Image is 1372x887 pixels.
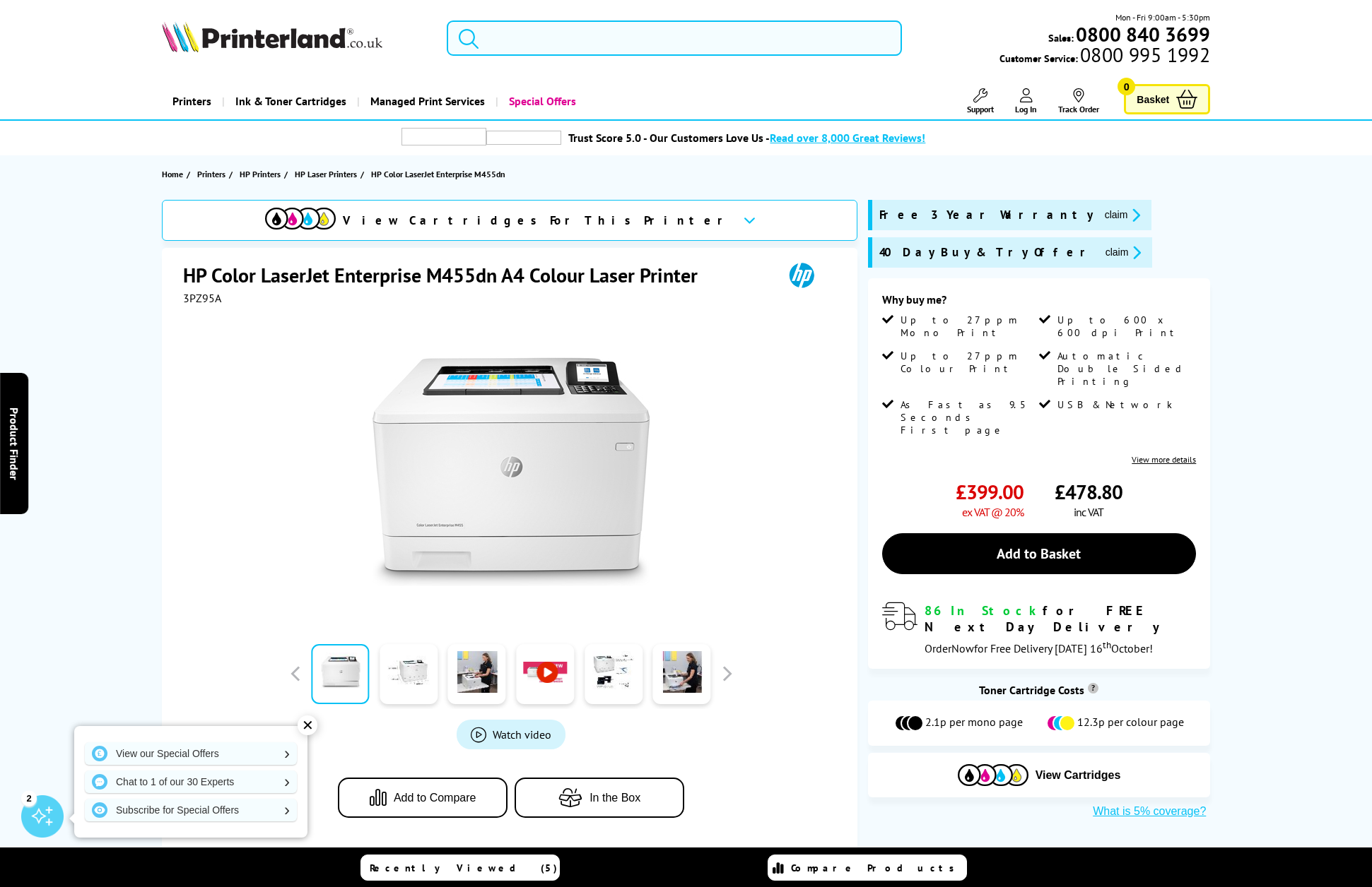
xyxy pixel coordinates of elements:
span: As Fast as 9.5 Seconds First page [901,398,1036,436]
span: Sales: [1048,31,1074,44]
div: modal_delivery [882,602,1197,655]
div: Toner Cartridge Costs [868,683,1211,697]
span: Printers [197,167,225,181]
img: HP Color LaserJet Enterprise M455dn [373,333,650,610]
h1: HP Color LaserJet Enterprise M455dn A4 Colour Laser Printer [183,262,712,288]
span: Support [967,104,994,114]
img: trustpilot rating [401,128,486,145]
button: promo-description [1101,207,1145,223]
span: Recently Viewed (5) [370,862,558,874]
a: Special Offers [496,83,587,119]
img: HP [769,262,834,288]
span: £478.80 [1055,479,1122,505]
div: 2 [21,790,37,806]
span: Up to 600 x 600 dpi Print [1057,314,1193,339]
a: Ink & Toner Cartridges [222,83,357,119]
div: ✕ [298,715,317,735]
span: £399.00 [956,479,1024,505]
span: Up to 27ppm Colour Print [901,350,1036,375]
span: ex VAT @ 20% [962,505,1024,519]
a: Recently Viewed (5) [360,855,560,881]
a: Printers [197,167,229,181]
b: 0800 840 3699 [1076,21,1210,47]
span: USB & Network [1057,398,1173,411]
a: Log In [1015,88,1037,114]
a: Compare Products [768,855,967,881]
button: View Cartridges [879,763,1200,787]
span: In the Box [590,792,640,804]
img: View Cartridges [265,208,336,230]
a: Basket 0 [1124,84,1210,114]
span: Basket [1137,90,1169,109]
button: In the Box [515,778,684,818]
span: Log In [1015,104,1037,114]
a: Home [162,167,187,181]
span: Up to 27ppm Mono Print [901,314,1036,339]
span: Ink & Toner Cartridges [235,83,346,119]
span: Add to Compare [394,792,476,804]
span: Watch video [493,727,551,742]
span: 3PZ95A [183,291,221,305]
sup: th [1103,638,1111,651]
span: Order for Free Delivery [DATE] 16 October! [925,641,1153,655]
img: Cartridges [958,764,1028,786]
span: inc VAT [1074,505,1103,519]
span: View Cartridges [1036,769,1121,782]
span: 12.3p per colour page [1077,715,1184,732]
button: What is 5% coverage? [1089,804,1210,818]
span: HP Laser Printers [295,167,357,181]
a: View more details [1132,454,1196,465]
button: promo-description [1101,244,1146,261]
span: HP Printers [240,167,281,181]
a: Chat to 1 of our 30 Experts [85,770,297,793]
img: trustpilot rating [486,131,561,145]
div: for FREE Next Day Delivery [925,602,1197,635]
a: HP Printers [240,167,284,181]
a: View our Special Offers [85,742,297,765]
img: Printerland Logo [162,21,382,52]
a: Trust Score 5.0 - Our Customers Love Us -Read over 8,000 Great Reviews! [568,131,925,145]
a: Support [967,88,994,114]
span: Mon - Fri 9:00am - 5:30pm [1115,11,1210,24]
span: Compare Products [791,862,962,874]
a: Managed Print Services [357,83,496,119]
span: Free 3 Year Warranty [879,207,1094,223]
a: Product_All_Videos [457,720,565,749]
span: 2.1p per mono page [925,715,1023,732]
span: Home [162,167,183,181]
span: 0 [1118,78,1135,95]
a: HP Laser Printers [295,167,360,181]
span: Now [951,641,974,655]
a: Printers [162,83,222,119]
span: View Cartridges For This Printer [343,213,732,228]
a: Printerland Logo [162,21,429,55]
span: Automatic Double Sided Printing [1057,350,1193,388]
span: 0800 995 1992 [1078,48,1210,61]
a: 0800 840 3699 [1074,28,1210,41]
span: Product Finder [7,407,21,480]
sup: Cost per page [1088,683,1098,693]
span: HP Color LaserJet Enterprise M455dn [371,167,505,181]
span: Customer Service: [999,48,1210,65]
a: Add to Basket [882,533,1197,574]
div: Why buy me? [882,292,1197,314]
a: HP Color LaserJet Enterprise M455dn [371,167,509,181]
span: Read over 8,000 Great Reviews! [770,131,925,145]
span: 86 In Stock [925,602,1043,619]
a: Track Order [1058,88,1099,114]
span: 40 Day Buy & Try Offer [879,244,1094,261]
a: Subscribe for Special Offers [85,799,297,821]
button: Add to Compare [338,778,508,818]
